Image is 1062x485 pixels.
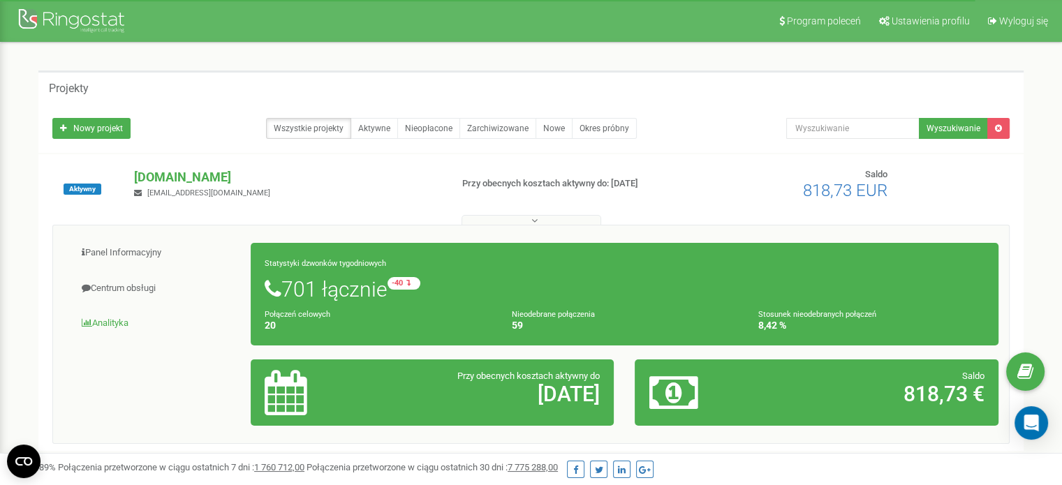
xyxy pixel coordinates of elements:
[962,371,984,381] span: Saldo
[64,236,251,270] a: Panel Informacyjny
[892,15,970,27] span: Ustawienia profilu
[58,462,304,472] span: Połączenia przetworzone w ciągu ostatnich 7 dni :
[64,184,101,195] span: Aktywny
[758,320,984,331] h4: 8,42 %
[462,177,686,191] p: Przy obecnych kosztach aktywny do: [DATE]
[52,118,131,139] a: Nowy projekt
[49,82,89,95] h5: Projekty
[536,118,573,139] a: Nowe
[134,168,439,186] p: [DOMAIN_NAME]
[265,310,330,319] small: Połączeń celowych
[265,259,386,268] small: Statystyki dzwonków tygodniowych
[508,462,558,472] u: 7 775 288,00
[266,118,351,139] a: Wszystkie projekty
[758,310,876,319] small: Stosunek nieodebranych połączeń
[786,118,920,139] input: Wyszukiwanie
[254,462,304,472] u: 1 760 712,00
[7,445,40,478] button: Open CMP widget
[512,320,738,331] h4: 59
[397,118,460,139] a: Nieopłacone
[572,118,637,139] a: Okres próbny
[307,462,558,472] span: Połączenia przetworzone w ciągu ostatnich 30 dni :
[865,169,887,179] span: Saldo
[459,118,536,139] a: Zarchiwizowane
[999,15,1048,27] span: Wyloguj się
[351,118,398,139] a: Aktywne
[147,188,270,197] span: [EMAIL_ADDRESS][DOMAIN_NAME]
[803,181,887,200] span: 818,73 EUR
[383,382,600,405] h2: [DATE]
[265,320,491,331] h4: 20
[512,310,595,319] small: Nieodebrane połączenia
[919,118,988,139] button: Wyszukiwanie
[457,371,600,381] span: Przy obecnych kosztach aktywny do
[388,277,420,290] small: -40
[64,306,251,341] a: Analityka
[768,382,984,405] h2: 818,73 €
[64,271,251,306] a: Centrum obsługi
[265,277,984,301] h1: 701 łącznie
[787,15,861,27] span: Program poleceń
[1015,406,1048,440] div: Open Intercom Messenger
